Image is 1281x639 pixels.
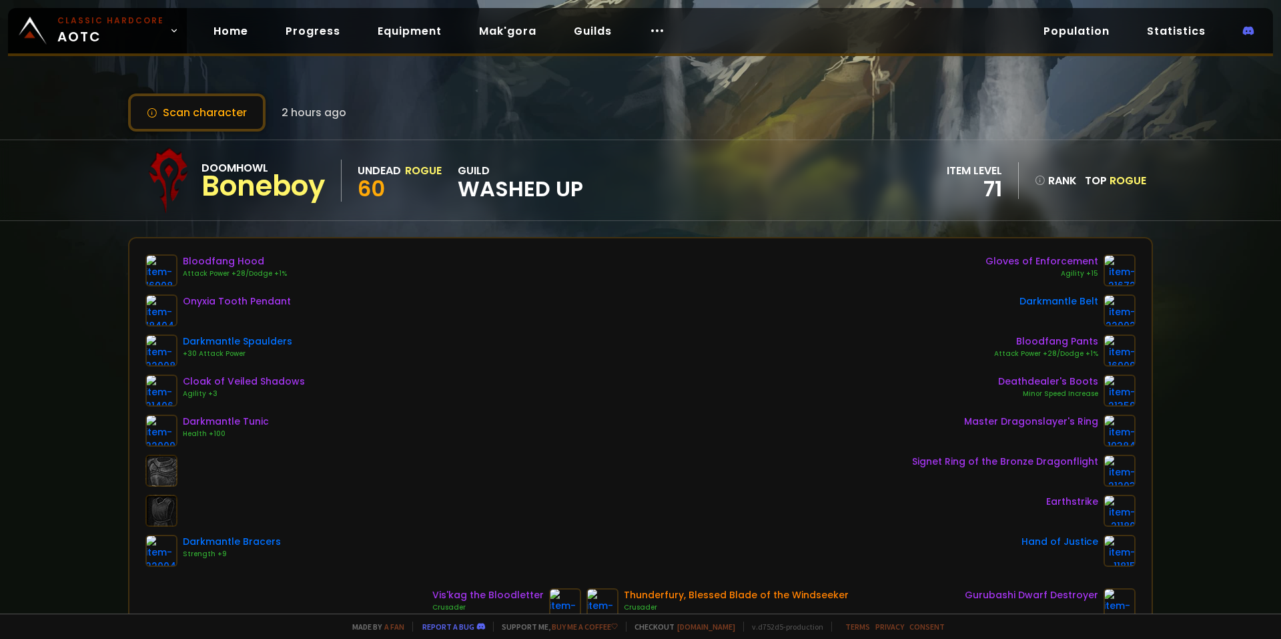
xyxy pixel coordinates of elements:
div: Undead [358,162,401,179]
a: Classic HardcoreAOTC [8,8,187,53]
a: Equipment [367,17,452,45]
div: Hand of Justice [1021,535,1098,549]
div: Signet Ring of the Bronze Dragonflight [912,455,1098,469]
div: Gloves of Enforcement [985,254,1098,268]
div: item level [947,162,1002,179]
div: Earthstrike [1046,495,1098,509]
div: Boneboy [201,176,325,196]
div: Bloodfang Hood [183,254,287,268]
img: item-18404 [145,294,177,327]
a: Guilds [563,17,622,45]
img: item-19384 [1104,415,1136,447]
div: Agility +3 [183,389,305,399]
div: Crusader [432,602,544,613]
div: Darkmantle Spaulders [183,335,292,349]
a: Progress [275,17,351,45]
div: Minor Speed Increase [998,389,1098,399]
div: Gurubashi Dwarf Destroyer [965,588,1098,602]
img: item-16908 [145,254,177,286]
div: Deathdealer's Boots [998,375,1098,389]
img: item-22004 [145,535,177,567]
img: item-21672 [1104,254,1136,286]
div: Darkmantle Tunic [183,415,269,429]
div: Crusader [624,602,849,613]
div: Cloak of Veiled Shadows [183,375,305,389]
a: a fan [384,622,404,632]
a: Statistics [1136,17,1216,45]
img: item-21406 [145,375,177,407]
img: item-16909 [1104,335,1136,367]
div: Agility +15 [985,268,1098,279]
a: Buy me a coffee [552,622,618,632]
img: item-21180 [1104,495,1136,527]
span: AOTC [57,15,164,47]
div: rank [1035,172,1077,189]
span: Checkout [626,622,735,632]
div: Doomhowl [201,160,325,176]
img: item-22009 [145,415,177,447]
span: Rogue [1110,173,1146,188]
div: Vis'kag the Bloodletter [432,588,544,602]
button: Scan character [128,93,266,132]
div: guild [458,162,583,199]
a: [DOMAIN_NAME] [677,622,735,632]
img: item-22002 [1104,294,1136,327]
img: item-19853 [1104,588,1136,620]
div: Top [1085,172,1146,189]
span: v. d752d5 - production [743,622,823,632]
small: Classic Hardcore [57,15,164,27]
div: Attack Power +28/Dodge +1% [994,349,1098,359]
span: Washed Up [458,179,583,199]
a: Home [203,17,259,45]
div: Darkmantle Belt [1019,294,1098,308]
span: 2 hours ago [282,104,346,121]
a: Terms [845,622,870,632]
div: Strength +9 [183,549,281,560]
div: Onyxia Tooth Pendant [183,294,291,308]
img: item-19019 [586,588,618,620]
div: 71 [947,179,1002,199]
span: Support me, [493,622,618,632]
div: Attack Power +28/Dodge +1% [183,268,287,279]
img: item-21359 [1104,375,1136,407]
a: Privacy [875,622,904,632]
img: item-22008 [145,335,177,367]
div: Darkmantle Bracers [183,535,281,549]
span: Made by [344,622,404,632]
div: +30 Attack Power [183,349,292,359]
a: Mak'gora [468,17,547,45]
img: item-17075 [549,588,581,620]
a: Consent [909,622,945,632]
img: item-11815 [1104,535,1136,567]
a: Report a bug [422,622,474,632]
img: item-21203 [1104,455,1136,487]
div: Bloodfang Pants [994,335,1098,349]
div: Rogue [405,162,442,179]
div: Thunderfury, Blessed Blade of the Windseeker [624,588,849,602]
div: Health +100 [183,429,269,439]
a: Population [1033,17,1120,45]
div: Master Dragonslayer's Ring [964,415,1098,429]
span: 60 [358,174,385,204]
